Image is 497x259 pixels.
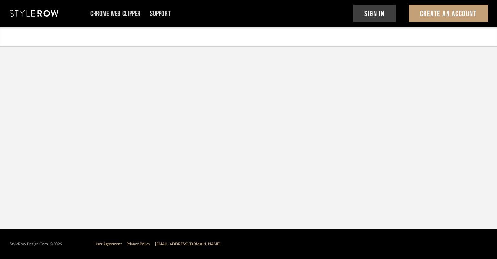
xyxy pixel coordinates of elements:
[127,242,150,246] a: Privacy Policy
[94,242,122,246] a: User Agreement
[90,11,141,17] a: Chrome Web Clipper
[10,242,62,247] div: StyleRow Design Corp. ©2025
[409,5,488,22] button: Create An Account
[150,11,171,17] a: Support
[353,5,396,22] button: Sign In
[155,242,221,246] a: [EMAIL_ADDRESS][DOMAIN_NAME]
